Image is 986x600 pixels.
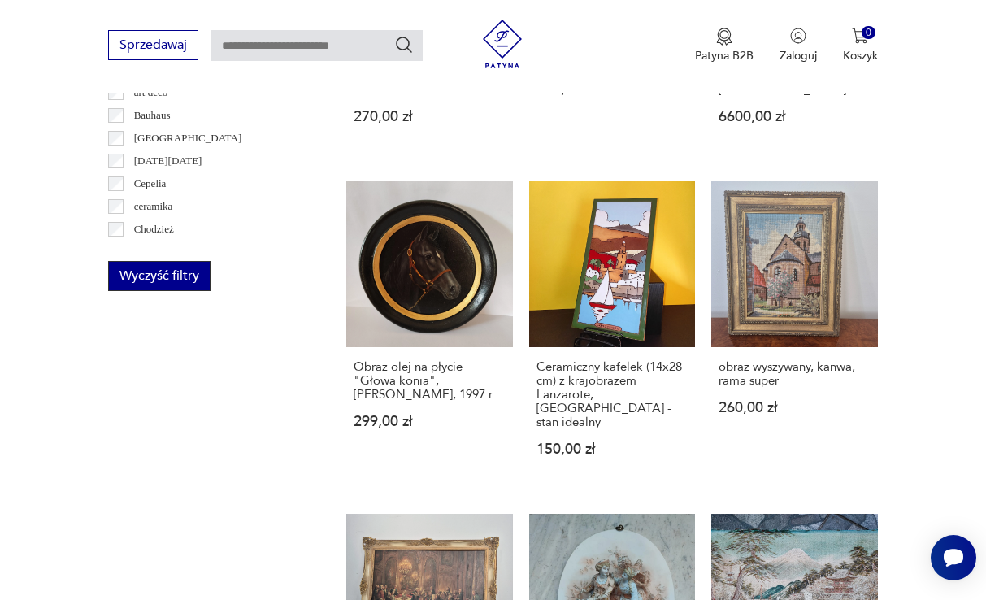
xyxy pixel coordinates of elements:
p: 260,00 zł [719,401,870,415]
h3: Ceramiczny kafelek (14x28 cm) z krajobrazem Lanzarote, [GEOGRAPHIC_DATA] - stan idealny [536,360,688,429]
a: Ceramiczny kafelek (14x28 cm) z krajobrazem Lanzarote, Hiszpania - stan idealnyCeramiczny kafelek... [529,181,695,488]
button: Wyczyść filtry [108,261,211,291]
p: 6600,00 zł [719,110,870,124]
button: Patyna B2B [695,28,754,63]
a: Ikona medaluPatyna B2B [695,28,754,63]
p: ceramika [134,198,173,215]
p: Patyna B2B [695,48,754,63]
p: 270,00 zł [536,82,688,96]
p: 270,00 zł [354,110,505,124]
p: Zaloguj [780,48,817,63]
a: Sprzedawaj [108,41,198,52]
p: 150,00 zł [536,442,688,456]
img: Ikonka użytkownika [790,28,806,44]
a: Obraz olej na płycie "Głowa konia", Robert Nowak, 1997 r.Obraz olej na płycie "Głowa konia", [PER... [346,181,512,488]
img: Ikona koszyka [852,28,868,44]
p: Koszyk [843,48,878,63]
iframe: Smartsupp widget button [931,535,976,580]
p: [GEOGRAPHIC_DATA] [134,129,242,147]
p: [DATE][DATE] [134,152,202,170]
img: Patyna - sklep z meblami i dekoracjami vintage [478,20,527,68]
h3: Obraz olej na płycie "Głowa konia", [PERSON_NAME], 1997 r. [354,360,505,402]
img: Ikona medalu [716,28,732,46]
p: Bauhaus [134,107,171,124]
button: Zaloguj [780,28,817,63]
button: Szukaj [394,35,414,54]
button: 0Koszyk [843,28,878,63]
h3: Obraz Pastel na papierze "Łodzie z rybami na jeziorze" sygnatura artysty HRS [354,41,505,97]
p: 299,00 zł [354,415,505,428]
div: 0 [862,26,875,40]
h3: Obraz [PERSON_NAME], "Koncert flecisty [PERSON_NAME] w [GEOGRAPHIC_DATA]" [719,41,870,97]
button: Sprzedawaj [108,30,198,60]
a: obraz wyszywany, kanwa, rama superobraz wyszywany, kanwa, rama super260,00 zł [711,181,877,488]
p: Cepelia [134,175,167,193]
p: Chodzież [134,220,174,238]
h3: obraz wyszywany, kanwa, rama super [719,360,870,388]
p: Ćmielów [134,243,173,261]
